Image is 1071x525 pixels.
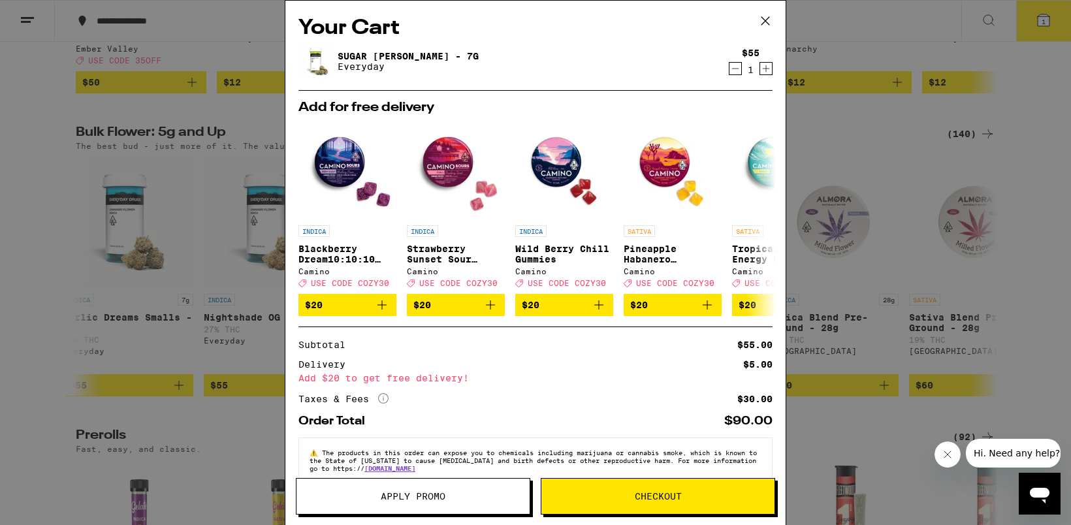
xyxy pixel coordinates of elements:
div: $90.00 [724,415,773,427]
div: Camino [407,267,505,276]
span: Checkout [635,492,682,501]
h2: Add for free delivery [298,101,773,114]
span: ⚠️ [310,449,322,456]
iframe: Close message [935,441,961,468]
button: Checkout [541,478,775,515]
p: Strawberry Sunset Sour Gummies [407,244,505,264]
h2: Your Cart [298,14,773,43]
img: Sugar Rush Smalls - 7g [298,43,335,80]
span: USE CODE COZY30 [528,279,606,287]
div: 1 [742,65,759,75]
img: Camino - Tropical Burst Energy Sour Gummies [732,121,830,219]
iframe: Message from company [966,439,1061,468]
div: Delivery [298,360,355,369]
span: The products in this order can expose you to chemicals including marijuana or cannabis smoke, whi... [310,449,757,472]
a: Open page for Blackberry Dream10:10:10 Deep Sleep Gummies from Camino [298,121,396,294]
p: INDICA [515,225,547,237]
button: Increment [759,62,773,75]
p: Wild Berry Chill Gummies [515,244,613,264]
div: $30.00 [737,394,773,404]
a: Open page for Wild Berry Chill Gummies from Camino [515,121,613,294]
p: Everyday [338,61,479,72]
button: Decrement [729,62,742,75]
button: Add to bag [624,294,722,316]
p: INDICA [407,225,438,237]
a: Open page for Strawberry Sunset Sour Gummies from Camino [407,121,505,294]
p: Pineapple Habanero Uplifting Gummies [624,244,722,264]
span: $20 [413,300,431,310]
p: SATIVA [732,225,763,237]
span: USE CODE COZY30 [744,279,823,287]
span: $20 [522,300,539,310]
div: $55 [742,48,759,58]
div: Subtotal [298,340,355,349]
a: Sugar [PERSON_NAME] - 7g [338,51,479,61]
img: Camino - Wild Berry Chill Gummies [515,121,613,219]
img: Camino - Blackberry Dream10:10:10 Deep Sleep Gummies [298,121,396,219]
div: Add $20 to get free delivery! [298,374,773,383]
button: Add to bag [407,294,505,316]
div: Camino [515,267,613,276]
span: $20 [630,300,648,310]
span: $20 [739,300,756,310]
img: Camino - Strawberry Sunset Sour Gummies [407,121,505,219]
div: Camino [298,267,396,276]
div: Order Total [298,415,374,427]
button: Add to bag [732,294,830,316]
div: Taxes & Fees [298,393,389,405]
span: $20 [305,300,323,310]
div: Camino [624,267,722,276]
div: $5.00 [743,360,773,369]
button: Apply Promo [296,478,530,515]
iframe: Button to launch messaging window [1019,473,1061,515]
button: Add to bag [298,294,396,316]
p: Tropical Burst Energy Sour Gummies [732,244,830,264]
a: Open page for Tropical Burst Energy Sour Gummies from Camino [732,121,830,294]
span: Apply Promo [381,492,445,501]
div: Camino [732,267,830,276]
button: Add to bag [515,294,613,316]
a: Open page for Pineapple Habanero Uplifting Gummies from Camino [624,121,722,294]
span: USE CODE COZY30 [419,279,498,287]
span: USE CODE COZY30 [636,279,714,287]
a: [DOMAIN_NAME] [364,464,415,472]
p: SATIVA [624,225,655,237]
span: USE CODE COZY30 [311,279,389,287]
p: Blackberry Dream10:10:10 Deep Sleep Gummies [298,244,396,264]
div: $55.00 [737,340,773,349]
img: Camino - Pineapple Habanero Uplifting Gummies [624,121,722,219]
